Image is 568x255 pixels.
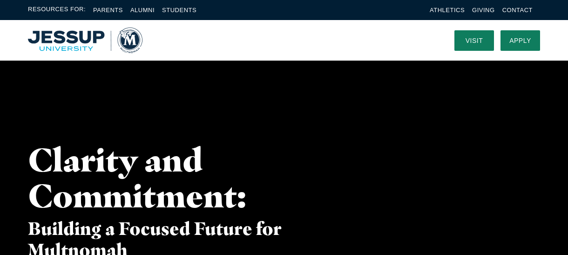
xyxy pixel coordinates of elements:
a: Apply [500,30,540,51]
img: Multnomah University Logo [28,28,142,53]
a: Contact [502,7,533,14]
a: Alumni [130,7,155,14]
span: Resources For: [28,5,86,15]
a: Visit [454,30,494,51]
a: Athletics [430,7,465,14]
a: Giving [472,7,495,14]
h1: Clarity and Commitment: [28,142,230,214]
a: Home [28,28,142,53]
a: Parents [93,7,123,14]
a: Students [162,7,196,14]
